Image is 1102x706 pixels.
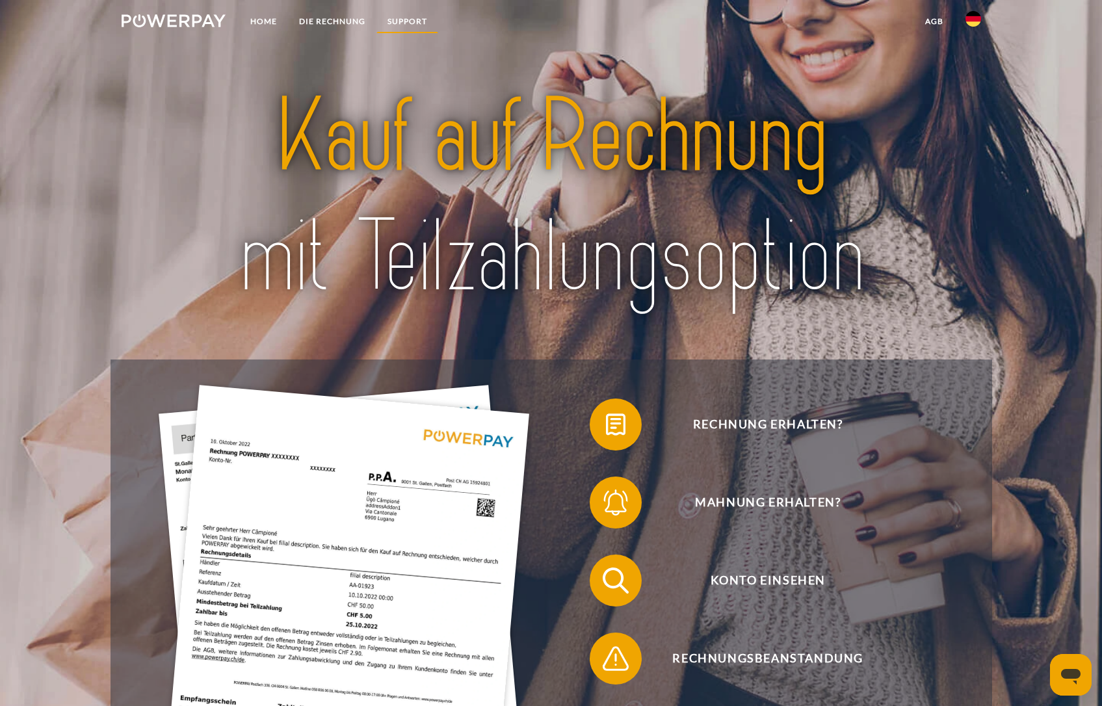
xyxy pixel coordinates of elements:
[1050,654,1092,696] iframe: Schaltfläche zum Öffnen des Messaging-Fensters
[599,408,632,441] img: qb_bill.svg
[914,10,954,33] a: agb
[609,477,927,529] span: Mahnung erhalten?
[122,14,226,27] img: logo-powerpay-white.svg
[590,477,928,529] button: Mahnung erhalten?
[239,10,288,33] a: Home
[164,71,939,323] img: title-powerpay_de.svg
[599,642,632,675] img: qb_warning.svg
[599,564,632,597] img: qb_search.svg
[609,633,927,685] span: Rechnungsbeanstandung
[590,399,928,451] button: Rechnung erhalten?
[609,555,927,607] span: Konto einsehen
[965,11,981,27] img: de
[590,555,928,607] button: Konto einsehen
[288,10,376,33] a: DIE RECHNUNG
[609,399,927,451] span: Rechnung erhalten?
[599,486,632,519] img: qb_bell.svg
[376,10,438,33] a: SUPPORT
[590,633,928,685] button: Rechnungsbeanstandung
